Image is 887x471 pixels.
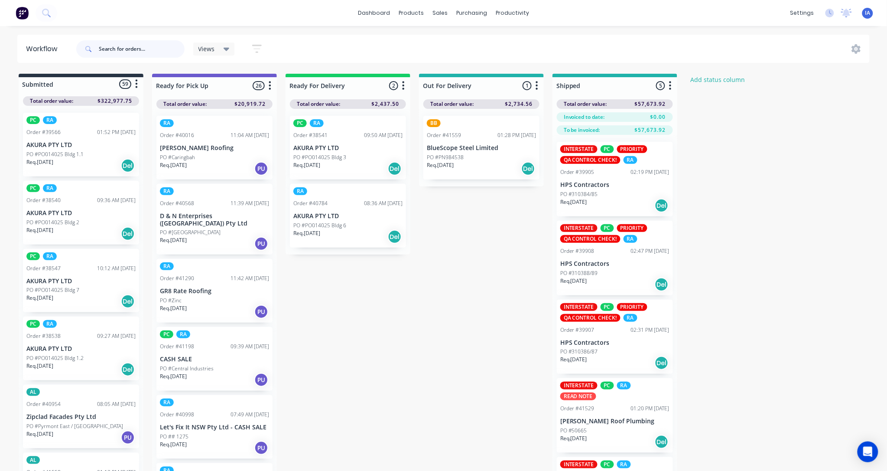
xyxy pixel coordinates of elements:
[624,235,637,243] div: RA
[160,275,194,282] div: Order #41290
[26,400,61,408] div: Order #40954
[26,413,136,421] p: Zipclad Facades Pty Ltd
[686,74,750,85] button: Add status column
[176,330,190,338] div: RA
[43,320,57,328] div: RA
[601,382,614,389] div: PC
[231,275,269,282] div: 11:42 AM [DATE]
[26,345,136,353] p: AKURA PTY LTD
[560,382,598,389] div: INTERSTATE
[26,430,53,438] p: Req. [DATE]
[254,305,268,319] div: PU
[26,265,61,272] div: Order #38547
[97,400,136,408] div: 08:05 AM [DATE]
[635,126,666,134] span: $57,673.92
[655,435,669,449] div: Del
[427,161,454,169] p: Req. [DATE]
[160,441,187,448] p: Req. [DATE]
[26,116,40,124] div: PC
[23,113,139,177] div: PCRAOrder #3956601:52 PM [DATE]AKURA PTY LTDPO #PO014025 Bldg 1.1Req.[DATE]Del
[560,156,621,164] div: QA CONTROL CHECK!
[560,269,598,277] p: PO #310388/89
[99,40,185,58] input: Search for orders...
[16,7,29,20] img: Factory
[601,461,614,468] div: PC
[293,144,403,152] p: AKURA PTY LTD
[97,196,136,204] div: 09:36 AM [DATE]
[26,332,61,340] div: Order #38538
[23,385,139,448] div: ALOrder #4095408:05 AM [DATE]Zipclad Facades Pty LtdPO #Pyrmont East / [GEOGRAPHIC_DATA]Req.[DATE]PU
[160,304,187,312] p: Req. [DATE]
[160,330,173,338] div: PC
[163,100,207,108] span: Total order value:
[601,145,614,153] div: PC
[26,456,40,464] div: AL
[26,150,84,158] p: PO #PO014025 Bldg 1.1
[160,187,174,195] div: RA
[310,119,324,127] div: RA
[505,100,533,108] span: $2,734.56
[560,348,598,356] p: PO #310386/87
[160,373,187,380] p: Req. [DATE]
[23,249,139,313] div: PCRAOrder #3854710:12 AM [DATE]AKURA PTY LTDPO #PO014025 Bldg 7Req.[DATE]Del
[624,156,637,164] div: RA
[560,303,598,311] div: INTERSTATE
[560,356,587,363] p: Req. [DATE]
[427,131,461,139] div: Order #41559
[26,320,40,328] div: PC
[293,222,346,229] p: PO #PO014025 Bldg 6
[26,226,53,234] p: Req. [DATE]
[364,200,403,207] div: 08:36 AM [DATE]
[293,213,403,220] p: AKURA PTY LTD
[26,184,40,192] div: PC
[160,200,194,207] div: Order #40568
[23,317,139,380] div: PCRAOrder #3853809:27 AM [DATE]AKURA PTY LTDPO #PO014025 Bldg 1.2Req.[DATE]Del
[97,265,136,272] div: 10:12 AM [DATE]
[560,235,621,243] div: QA CONTROL CHECK!
[617,303,647,311] div: PRIORITY
[371,100,399,108] span: $2,437.50
[231,343,269,350] div: 09:39 AM [DATE]
[560,260,669,268] p: HPS Contractors
[160,131,194,139] div: Order #40016
[497,131,536,139] div: 01:28 PM [DATE]
[160,297,182,304] p: PO #Zinc
[43,116,57,124] div: RA
[160,119,174,127] div: RA
[521,162,535,176] div: Del
[290,116,406,180] div: PCRAOrder #3854109:50 AM [DATE]AKURA PTY LTDPO #PO014025 Bldg 3Req.[DATE]Del
[121,431,135,445] div: PU
[160,424,269,431] p: Let's Fix It NSW Pty Ltd - CASH SALE
[121,363,135,376] div: Del
[557,378,673,453] div: INTERSTATEPCRAREAD NOTEOrder #4152901:20 PM [DATE][PERSON_NAME] Roof PlumbingPO #50665Req.[DATE]Del
[160,213,269,227] p: D & N Enterprises ([GEOGRAPHIC_DATA]) Pty Ltd
[160,236,187,244] p: Req. [DATE]
[160,343,194,350] div: Order #41198
[254,441,268,455] div: PU
[160,262,174,270] div: RA
[293,229,320,237] p: Req. [DATE]
[560,326,595,334] div: Order #39907
[624,314,637,322] div: RA
[560,418,669,425] p: [PERSON_NAME] Roof Plumbing
[254,373,268,387] div: PU
[631,168,669,176] div: 02:19 PM [DATE]
[617,224,647,232] div: PRIORITY
[423,116,539,180] div: BBOrder #4155901:28 PM [DATE]BlueScope Steel LimitedPO #PN984538Req.[DATE]Del
[601,303,614,311] div: PC
[160,154,195,161] p: PO #Caringbah
[557,300,673,374] div: INTERSTATEPCPRIORITYQA CONTROL CHECK!RAOrder #3990702:31 PM [DATE]HPS ContractorsPO #310386/87Req...
[160,144,269,152] p: [PERSON_NAME] Roofing
[560,427,587,435] p: PO #50665
[43,252,57,260] div: RA
[26,44,62,54] div: Workflow
[26,219,79,226] p: PO #PO014025 Bldg 2
[430,100,474,108] span: Total order value:
[564,100,607,108] span: Total order value:
[160,161,187,169] p: Req. [DATE]
[635,100,666,108] span: $57,673.92
[231,411,269,419] div: 07:49 AM [DATE]
[865,9,871,17] span: IA
[394,7,428,20] div: products
[631,326,669,334] div: 02:31 PM [DATE]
